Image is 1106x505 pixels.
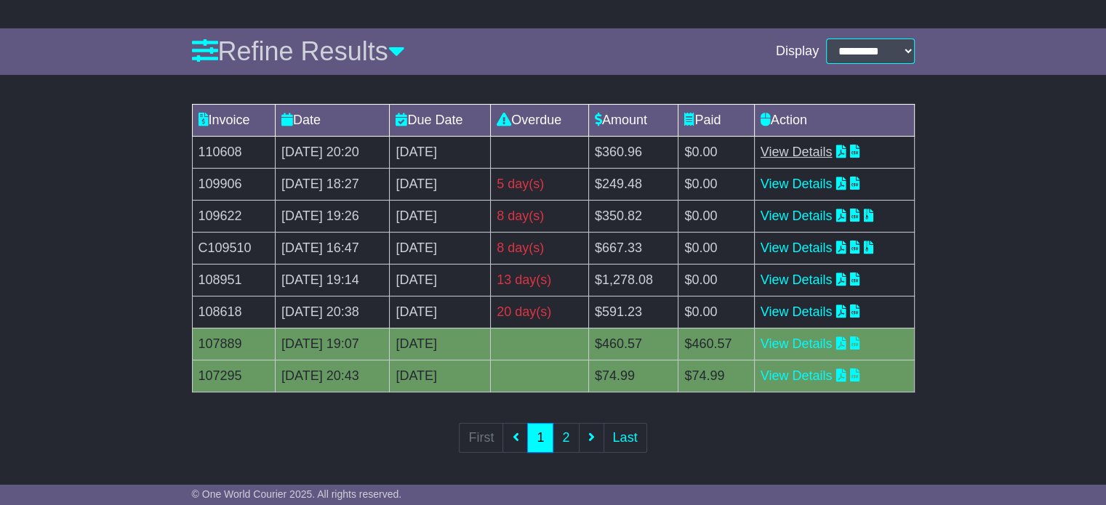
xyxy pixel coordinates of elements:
[761,272,833,287] a: View Details
[192,264,276,296] td: 108951
[276,328,390,360] td: [DATE] 19:07
[497,206,582,226] div: 8 day(s)
[588,296,678,328] td: $591.23
[276,168,390,200] td: [DATE] 18:27
[390,328,491,360] td: [DATE]
[491,104,589,136] td: Overdue
[192,104,276,136] td: Invoice
[761,209,833,223] a: View Details
[754,104,914,136] td: Action
[678,136,754,168] td: $0.00
[390,296,491,328] td: [DATE]
[192,360,276,392] td: 107295
[678,360,754,392] td: $74.99
[588,168,678,200] td: $249.48
[276,360,390,392] td: [DATE] 20:43
[192,36,405,66] a: Refine Results
[553,423,579,453] a: 2
[192,488,402,500] span: © One World Courier 2025. All rights reserved.
[497,302,582,322] div: 20 day(s)
[276,200,390,232] td: [DATE] 19:26
[192,168,276,200] td: 109906
[390,232,491,264] td: [DATE]
[192,296,276,328] td: 108618
[497,270,582,290] div: 13 day(s)
[390,168,491,200] td: [DATE]
[390,200,491,232] td: [DATE]
[761,304,833,319] a: View Details
[588,232,678,264] td: $667.33
[192,200,276,232] td: 109622
[588,360,678,392] td: $74.99
[588,264,678,296] td: $1,278.08
[276,104,390,136] td: Date
[761,241,833,255] a: View Details
[192,328,276,360] td: 107889
[192,232,276,264] td: C109510
[527,423,553,453] a: 1
[678,168,754,200] td: $0.00
[390,264,491,296] td: [DATE]
[276,264,390,296] td: [DATE] 19:14
[588,104,678,136] td: Amount
[604,423,647,453] a: Last
[588,200,678,232] td: $350.82
[390,104,491,136] td: Due Date
[776,44,819,60] span: Display
[588,136,678,168] td: $360.96
[761,368,833,383] a: View Details
[678,232,754,264] td: $0.00
[678,104,754,136] td: Paid
[390,136,491,168] td: [DATE]
[276,136,390,168] td: [DATE] 20:20
[276,232,390,264] td: [DATE] 16:47
[678,264,754,296] td: $0.00
[588,328,678,360] td: $460.57
[761,145,833,159] a: View Details
[390,360,491,392] td: [DATE]
[678,296,754,328] td: $0.00
[678,328,754,360] td: $460.57
[192,136,276,168] td: 110608
[761,336,833,351] a: View Details
[761,177,833,191] a: View Details
[497,174,582,194] div: 5 day(s)
[497,238,582,258] div: 8 day(s)
[276,296,390,328] td: [DATE] 20:38
[678,200,754,232] td: $0.00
